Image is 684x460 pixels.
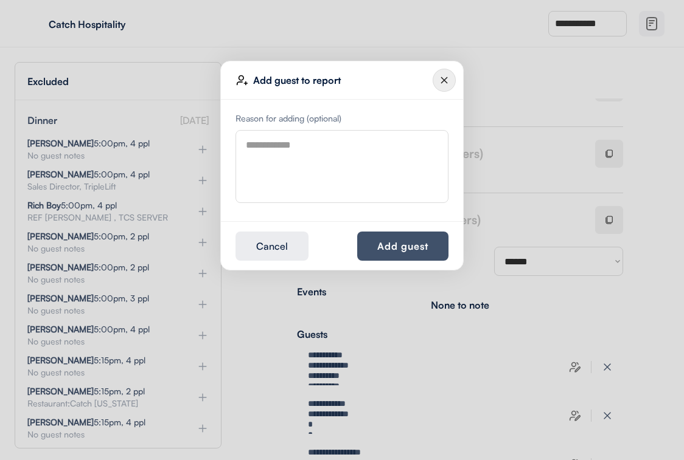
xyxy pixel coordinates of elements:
[236,74,248,86] img: user-plus-01.svg
[236,232,309,261] button: Cancel
[357,232,448,261] button: Add guest
[433,69,456,92] img: Group%2010124643.svg
[253,75,433,85] div: Add guest to report
[236,114,448,123] div: Reason for adding (optional)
